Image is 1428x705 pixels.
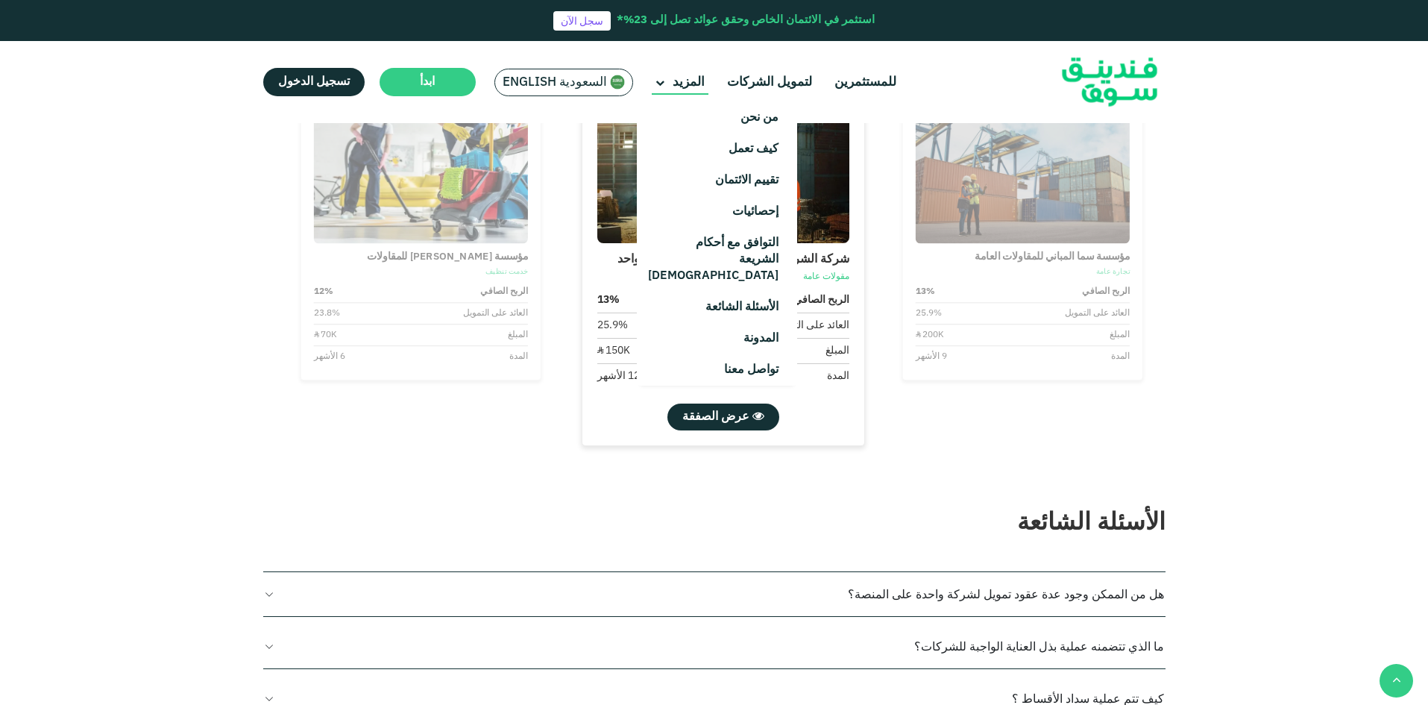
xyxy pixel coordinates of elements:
strong: 13% [915,285,934,298]
div: المبلغ [508,328,528,342]
button: back [1380,664,1413,698]
div: 9 الأشهر [915,350,946,363]
div: تجارة عامة [915,266,1129,278]
a: المدونة [637,323,797,354]
div: ʢ 70K [314,328,337,342]
div: المدة [509,350,529,363]
span: الأسئلة الشائعة [1017,512,1166,535]
div: مقولات عامة [597,270,849,283]
a: للمستثمرين [831,70,900,95]
a: إحصائيات [637,196,797,228]
strong: الربح الصافي [480,285,528,298]
button: ما الذي تتضمنه عملية بذل العناية الواجبة للشركات؟ [263,624,1166,668]
div: ʢ 200K [915,328,943,342]
a: الأسئلة الشائعة [637,292,797,323]
div: مؤسسة سما المباني للمقاولات العامة [915,250,1129,265]
div: استثمر في الائتمان الخاص وحقق عوائد تصل إلى 23%* [617,12,875,29]
div: مؤسسة [PERSON_NAME] للمقاولات [314,250,528,265]
strong: الربح الصافي [793,292,849,308]
span: السعودية English [503,74,607,91]
a: كيف تعمل [637,134,797,165]
img: Business Image [915,116,1129,243]
img: Business Image [314,116,528,243]
a: من نحن [637,102,797,134]
img: Business Image [597,94,849,243]
div: العائد على التمويل [1064,307,1130,320]
button: هل من الممكن وجود عدة عقود تمويل لشركة واحدة على المنصة؟ [263,572,1166,616]
div: شركة الشرهان للمقاولات شركة الشخص الواحد [597,251,849,269]
span: المزيد [673,76,705,89]
div: العائد على التمويل [463,307,529,320]
img: Logo [1037,45,1183,120]
div: ʢ 150K [597,343,630,359]
a: تسجيل الدخول [263,68,365,96]
div: 23.8% [314,307,340,320]
span: عرض الصفقة [682,411,749,422]
strong: 12% [314,285,333,298]
div: العائد على التمويل [773,318,849,333]
div: 25.9% [597,318,628,333]
div: المبلغ [1110,328,1130,342]
div: 12 الأشهر [597,369,640,384]
div: المدة [827,369,849,384]
div: المدة [1110,350,1130,363]
strong: 13% [597,292,620,308]
span: تسجيل الدخول [278,76,350,87]
div: المبلغ [825,343,849,359]
div: 6 الأشهر [314,350,345,363]
div: 25.9% [915,307,941,320]
img: SA Flag [610,75,625,90]
a: لتمويل الشركات [723,70,816,95]
span: ابدأ [420,76,435,87]
a: سجل الآن [553,11,611,31]
a: التوافق مع أحكام الشريعة [DEMOGRAPHIC_DATA] [637,228,797,292]
a: تقييم الائتمان [637,165,797,196]
strong: الربح الصافي [1082,285,1130,298]
a: تواصل معنا [637,354,797,386]
a: عرض الصفقة [667,404,779,430]
div: خدمت تنظيف [314,266,528,278]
